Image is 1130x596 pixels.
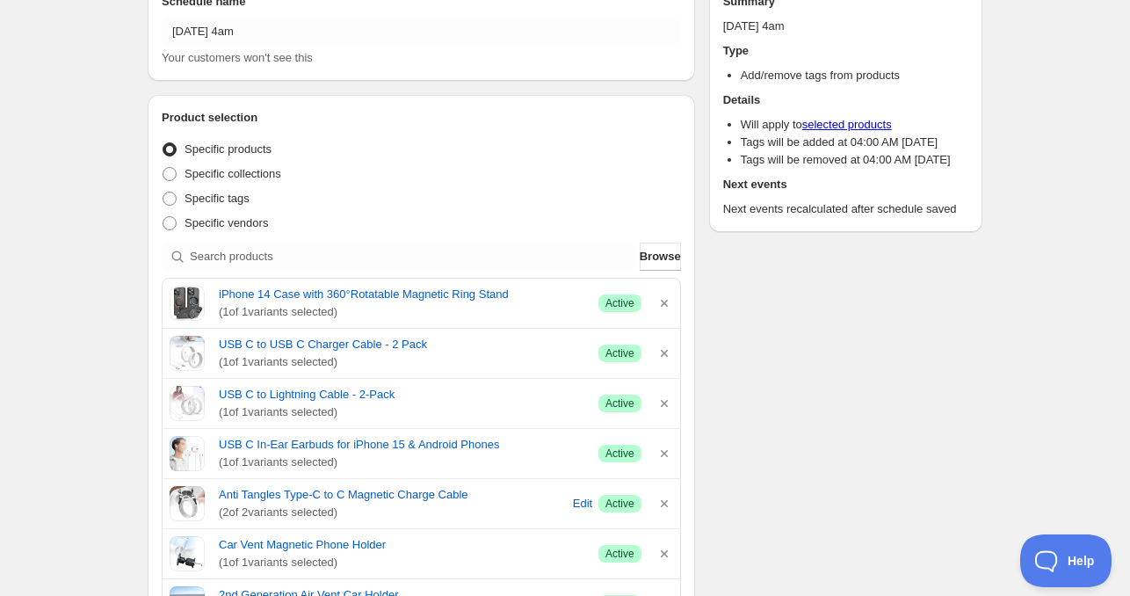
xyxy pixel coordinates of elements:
[605,296,634,310] span: Active
[605,547,634,561] span: Active
[219,486,567,504] a: Anti Tangles Type-C to C Magnetic Charge Cable
[185,167,281,180] span: Specific collections
[605,396,634,411] span: Active
[640,243,681,271] button: Browse
[1020,534,1112,587] iframe: Toggle Customer Support
[190,243,636,271] input: Search products
[570,490,595,518] button: Edit
[741,134,968,151] li: Tags will be added at 04:00 AM [DATE]
[219,403,584,421] span: ( 1 of 1 variants selected)
[723,91,968,109] h2: Details
[605,447,634,461] span: Active
[219,536,584,554] a: Car Vent Magnetic Phone Holder
[219,504,567,521] span: ( 2 of 2 variants selected)
[723,42,968,60] h2: Type
[219,386,584,403] a: USB C to Lightning Cable - 2-Pack
[605,346,634,360] span: Active
[219,554,584,571] span: ( 1 of 1 variants selected)
[219,303,584,321] span: ( 1 of 1 variants selected)
[741,151,968,169] li: Tags will be removed at 04:00 AM [DATE]
[219,454,584,471] span: ( 1 of 1 variants selected)
[605,497,634,511] span: Active
[219,336,584,353] a: USB C to USB C Charger Cable - 2 Pack
[219,353,584,371] span: ( 1 of 1 variants selected)
[723,18,968,35] p: [DATE] 4am
[802,118,892,131] a: selected products
[185,216,268,229] span: Specific vendors
[573,495,592,512] span: Edit
[185,192,250,205] span: Specific tags
[723,176,968,193] h2: Next events
[219,286,584,303] a: iPhone 14 Case with 360°Rotatable Magnetic Ring Stand
[219,436,584,454] a: USB C In-Ear Earbuds for iPhone 15 & Android Phones
[162,51,313,64] span: Your customers won't see this
[185,142,272,156] span: Specific products
[162,109,681,127] h2: Product selection
[741,67,968,84] li: Add/remove tags from products
[741,116,968,134] li: Will apply to
[170,386,205,421] img: Two white USB-C to Lightning cables, with one cable displayed in front of a woman on a couch, ind...
[640,248,681,265] span: Browse
[723,200,968,218] p: Next events recalculated after schedule saved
